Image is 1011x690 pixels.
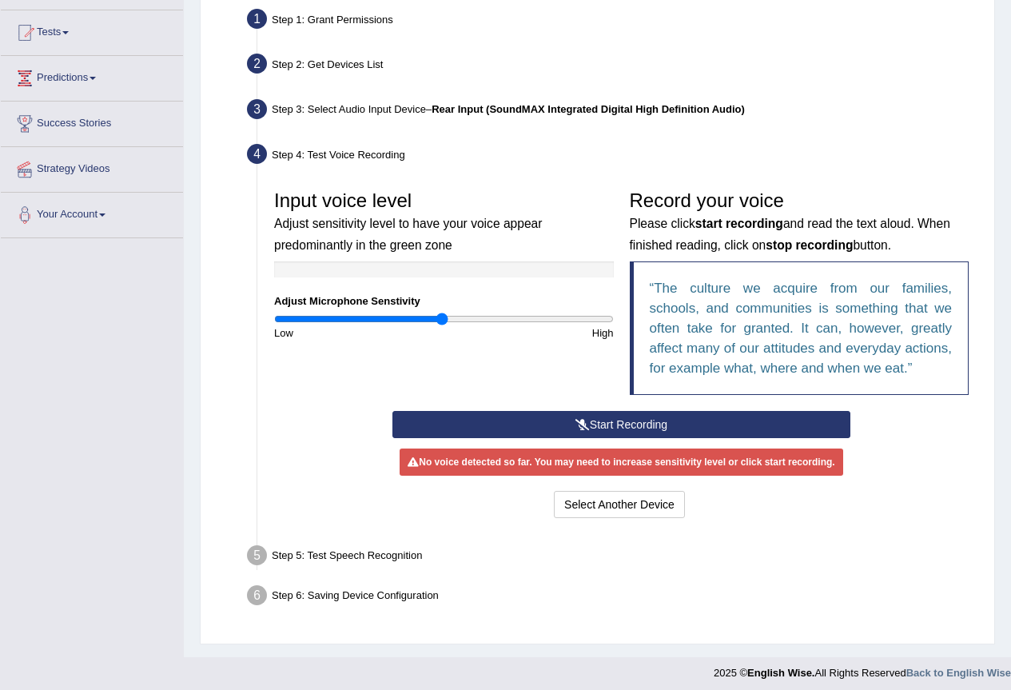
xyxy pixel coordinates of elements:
[240,94,987,130] div: Step 3: Select Audio Input Device
[274,217,542,251] small: Adjust sensitivity level to have your voice appear predominantly in the green zone
[240,139,987,174] div: Step 4: Test Voice Recording
[240,540,987,576] div: Step 5: Test Speech Recognition
[554,491,685,518] button: Select Another Device
[906,667,1011,679] a: Back to English Wise
[766,238,853,252] b: stop recording
[240,580,987,616] div: Step 6: Saving Device Configuration
[274,293,420,309] label: Adjust Microphone Senstivity
[392,411,850,438] button: Start Recording
[1,147,183,187] a: Strategy Videos
[714,657,1011,680] div: 2025 © All Rights Reserved
[695,217,783,230] b: start recording
[444,325,621,341] div: High
[1,102,183,142] a: Success Stories
[630,217,950,251] small: Please click and read the text aloud. When finished reading, click on button.
[426,103,745,115] span: –
[1,56,183,96] a: Predictions
[1,10,183,50] a: Tests
[274,190,614,253] h3: Input voice level
[1,193,183,233] a: Your Account
[747,667,814,679] strong: English Wise.
[630,190,969,253] h3: Record your voice
[650,281,953,376] q: The culture we acquire from our families, schools, and communities is something that we often tak...
[266,325,444,341] div: Low
[432,103,745,115] b: Rear Input (SoundMAX Integrated Digital High Definition Audio)
[240,4,987,39] div: Step 1: Grant Permissions
[240,49,987,84] div: Step 2: Get Devices List
[400,449,842,476] div: No voice detected so far. You may need to increase sensitivity level or click start recording.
